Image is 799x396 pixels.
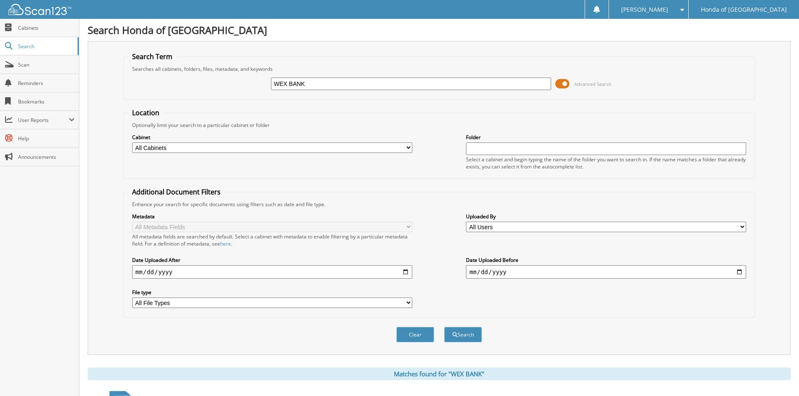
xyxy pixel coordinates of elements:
span: User Reports [18,116,69,124]
input: start [132,265,412,279]
span: Cabinets [18,24,75,31]
span: Search [18,43,73,50]
div: Enhance your search for specific documents using filters such as date and file type. [128,201,750,208]
div: All metadata fields are searched by default. Select a cabinet with metadata to enable filtering b... [132,233,412,247]
span: Reminders [18,80,75,87]
span: Honda of [GEOGRAPHIC_DATA] [701,7,787,12]
label: Uploaded By [466,213,746,220]
label: Date Uploaded Before [466,256,746,264]
div: Select a cabinet and begin typing the name of the folder you want to search in. If the name match... [466,156,746,170]
span: Help [18,135,75,142]
div: Matches found for "WEX BANK" [88,368,791,380]
span: Advanced Search [574,81,612,87]
span: Announcements [18,153,75,160]
legend: Location [128,108,164,117]
h1: Search Honda of [GEOGRAPHIC_DATA] [88,23,791,37]
label: Cabinet [132,134,412,141]
label: Metadata [132,213,412,220]
label: Folder [466,134,746,141]
legend: Search Term [128,52,177,61]
label: Date Uploaded After [132,256,412,264]
a: here [220,240,231,247]
input: end [466,265,746,279]
img: scan123-logo-white.svg [8,4,71,15]
span: [PERSON_NAME] [621,7,668,12]
button: Clear [396,327,434,342]
span: Scan [18,61,75,68]
div: Searches all cabinets, folders, files, metadata, and keywords [128,65,750,72]
button: Search [444,327,482,342]
legend: Additional Document Filters [128,187,225,197]
div: Optionally limit your search to a particular cabinet or folder [128,122,750,129]
label: File type [132,289,412,296]
span: Bookmarks [18,98,75,105]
